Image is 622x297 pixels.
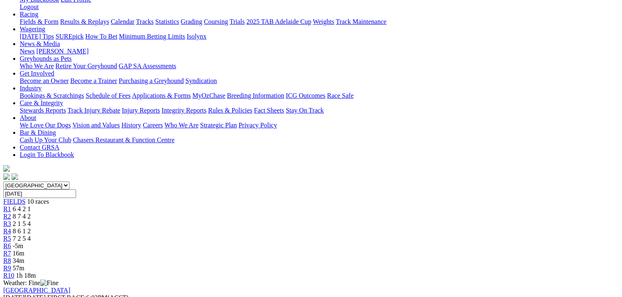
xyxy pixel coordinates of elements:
[20,62,54,69] a: Who We Are
[3,257,11,264] a: R8
[86,33,118,40] a: How To Bet
[327,92,353,99] a: Race Safe
[20,11,38,18] a: Racing
[3,272,14,279] a: R10
[20,33,619,40] div: Wagering
[20,55,72,62] a: Greyhounds as Pets
[67,107,120,114] a: Track Injury Rebate
[27,198,49,205] span: 10 races
[55,62,117,69] a: Retire Your Greyhound
[187,33,206,40] a: Isolynx
[20,136,619,144] div: Bar & Dining
[72,122,120,129] a: Vision and Values
[20,99,63,106] a: Care & Integrity
[136,18,154,25] a: Tracks
[286,107,324,114] a: Stay On Track
[119,62,176,69] a: GAP SA Assessments
[20,107,619,114] div: Care & Integrity
[55,33,83,40] a: SUREpick
[20,70,54,77] a: Get Involved
[111,18,134,25] a: Calendar
[185,77,217,84] a: Syndication
[20,62,619,70] div: Greyhounds as Pets
[204,18,228,25] a: Coursing
[3,165,10,172] img: logo-grsa-white.png
[16,272,36,279] span: 1h 18m
[20,114,36,121] a: About
[181,18,202,25] a: Grading
[20,92,619,99] div: Industry
[20,129,56,136] a: Bar & Dining
[122,107,160,114] a: Injury Reports
[132,92,191,99] a: Applications & Forms
[20,48,35,55] a: News
[229,18,245,25] a: Trials
[3,265,11,272] a: R9
[119,77,184,84] a: Purchasing a Greyhound
[20,18,58,25] a: Fields & Form
[143,122,163,129] a: Careers
[3,279,58,286] span: Weather: Fine
[3,242,11,249] a: R6
[60,18,109,25] a: Results & Replays
[12,173,18,180] img: twitter.svg
[20,107,66,114] a: Stewards Reports
[20,85,42,92] a: Industry
[13,250,24,257] span: 16m
[286,92,325,99] a: ICG Outcomes
[121,122,141,129] a: History
[192,92,225,99] a: MyOzChase
[20,77,619,85] div: Get Involved
[13,228,31,235] span: 8 6 1 2
[40,279,58,287] img: Fine
[20,3,39,10] a: Logout
[20,33,54,40] a: [DATE] Tips
[20,136,71,143] a: Cash Up Your Club
[336,18,386,25] a: Track Maintenance
[3,205,11,212] a: R1
[20,151,74,158] a: Login To Blackbook
[155,18,179,25] a: Statistics
[208,107,252,114] a: Rules & Policies
[3,173,10,180] img: facebook.svg
[20,144,59,151] a: Contact GRSA
[20,122,619,129] div: About
[13,265,24,272] span: 57m
[86,92,130,99] a: Schedule of Fees
[36,48,88,55] a: [PERSON_NAME]
[13,257,24,264] span: 34m
[3,287,70,294] a: [GEOGRAPHIC_DATA]
[238,122,277,129] a: Privacy Policy
[20,40,60,47] a: News & Media
[313,18,334,25] a: Weights
[20,122,71,129] a: We Love Our Dogs
[20,77,69,84] a: Become an Owner
[3,220,11,227] a: R3
[164,122,199,129] a: Who We Are
[3,228,11,235] a: R4
[13,235,31,242] span: 7 2 5 4
[246,18,311,25] a: 2025 TAB Adelaide Cup
[3,235,11,242] a: R5
[20,25,45,32] a: Wagering
[3,198,25,205] a: FIELDS
[73,136,174,143] a: Chasers Restaurant & Function Centre
[20,92,84,99] a: Bookings & Scratchings
[3,213,11,220] a: R2
[254,107,284,114] a: Fact Sheets
[227,92,284,99] a: Breeding Information
[3,250,11,257] a: R7
[119,33,185,40] a: Minimum Betting Limits
[3,189,76,198] input: Select date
